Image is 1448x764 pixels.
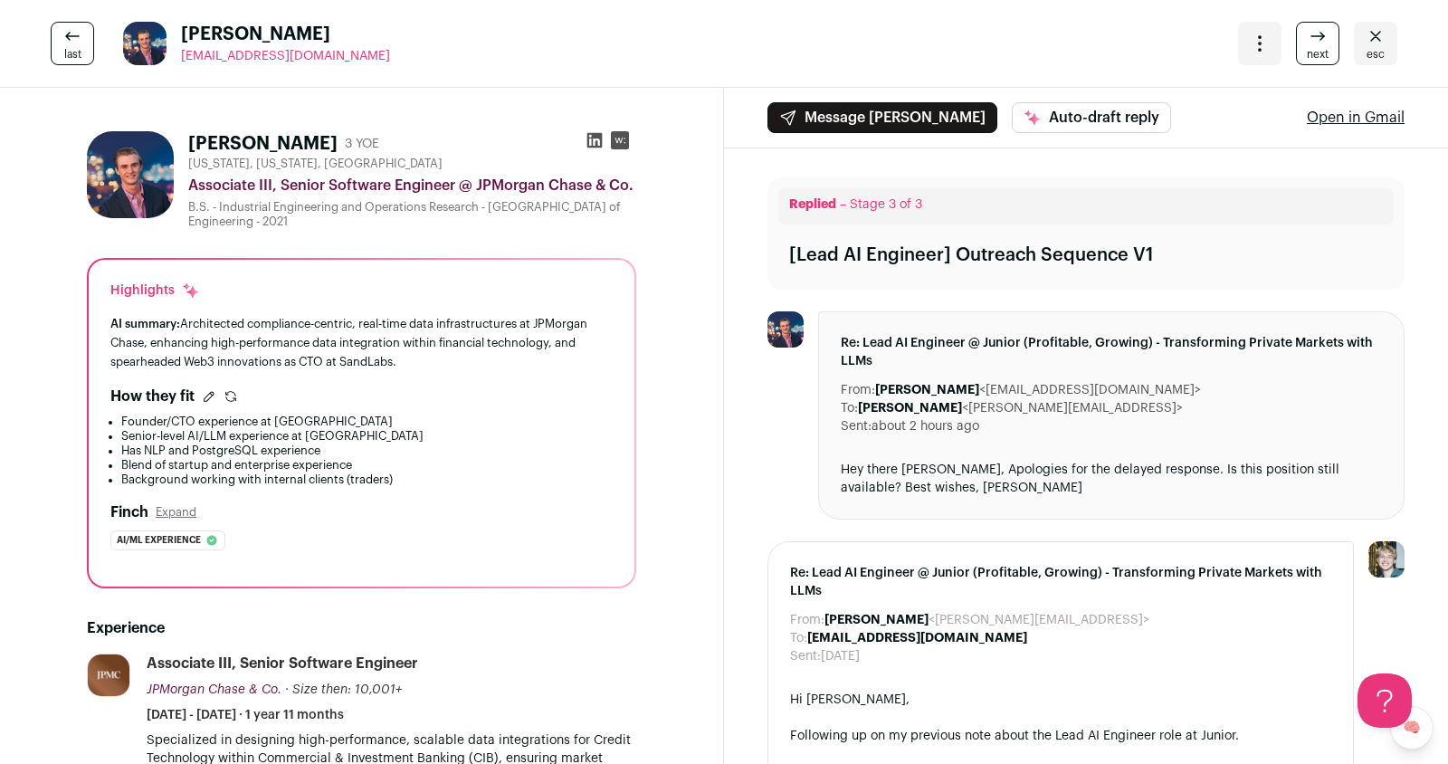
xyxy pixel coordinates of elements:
a: last [51,22,94,65]
h1: [PERSON_NAME] [188,131,338,157]
div: Highlights [110,282,200,300]
div: B.S. - Industrial Engineering and Operations Research - [GEOGRAPHIC_DATA] of Engineering - 2021 [188,200,636,229]
dd: <[EMAIL_ADDRESS][DOMAIN_NAME]> [875,381,1201,399]
dd: <[PERSON_NAME][EMAIL_ADDRESS]> [858,399,1183,417]
span: Replied [789,198,836,211]
dt: Sent: [790,647,821,665]
iframe: Toggle Customer Support [1357,673,1412,728]
img: dbf1e915ae85f37df3404b4c05d486a3b29b5bae2d38654172e6aa14fae6c07c.jpg [88,654,129,696]
div: Hey there [PERSON_NAME], Apologies for the delayed response. Is this position still available? Be... [841,461,1382,497]
span: [US_STATE], [US_STATE], [GEOGRAPHIC_DATA] [188,157,443,171]
div: Architected compliance-centric, real-time data infrastructures at JPMorgan Chase, enhancing high-... [110,314,613,371]
li: Senior-level AI/LLM experience at [GEOGRAPHIC_DATA] [121,429,613,444]
span: next [1307,47,1329,62]
a: next [1296,22,1339,65]
b: [PERSON_NAME] [858,402,962,415]
span: AI summary: [110,318,180,329]
a: [EMAIL_ADDRESS][DOMAIN_NAME] [181,47,390,65]
span: [DATE] - [DATE] · 1 year 11 months [147,706,344,724]
button: Open dropdown [1238,22,1281,65]
button: Expand [156,505,196,520]
a: Open in Gmail [1307,107,1405,129]
span: [PERSON_NAME] [181,22,390,47]
span: Stage 3 of 3 [850,198,922,211]
div: Following up on my previous note about the Lead AI Engineer role at Junior. [790,727,1331,745]
h2: Experience [87,617,636,639]
dt: From: [841,381,875,399]
b: [PERSON_NAME] [875,384,979,396]
span: Ai/ml experience [117,531,201,549]
li: Background working with internal clients (traders) [121,473,613,487]
button: Message [PERSON_NAME] [767,102,997,133]
span: last [64,47,81,62]
dd: <[PERSON_NAME][EMAIL_ADDRESS]> [824,611,1149,629]
span: · Size then: 10,001+ [285,683,402,696]
div: Associate III, Senior Software Engineer [147,654,418,673]
span: Re: Lead AI Engineer @ Junior (Profitable, Growing) - Transforming Private Markets with LLMs [841,334,1382,370]
dt: To: [841,399,858,417]
button: Auto-draft reply [1012,102,1171,133]
dd: [DATE] [821,647,860,665]
span: [EMAIL_ADDRESS][DOMAIN_NAME] [181,50,390,62]
b: [PERSON_NAME] [824,614,929,626]
span: Re: Lead AI Engineer @ Junior (Profitable, Growing) - Transforming Private Markets with LLMs [790,564,1331,600]
img: b4144f2aa56e778c57da525f476b0ac189b6b92fe92a1c684c203f3926911472.jpg [767,311,804,348]
img: 6494470-medium_jpg [1368,541,1405,578]
div: 3 YOE [345,135,379,153]
dd: about 2 hours ago [872,417,979,435]
div: [Lead AI Engineer] Outreach Sequence V1 [789,243,1153,268]
dt: From: [790,611,824,629]
span: – [840,198,846,211]
b: [EMAIL_ADDRESS][DOMAIN_NAME] [807,632,1027,645]
a: Close [1354,22,1397,65]
h2: Finch [110,501,148,523]
span: JPMorgan Chase & Co. [147,683,281,696]
dt: To: [790,629,807,647]
div: Associate III, Senior Software Engineer @ JPMorgan Chase & Co. [188,175,636,196]
img: b4144f2aa56e778c57da525f476b0ac189b6b92fe92a1c684c203f3926911472.jpg [123,22,167,65]
span: esc [1367,47,1385,62]
h2: How they fit [110,386,195,407]
a: 🧠 [1390,706,1434,750]
li: Blend of startup and enterprise experience [121,458,613,473]
dt: Sent: [841,417,872,435]
div: Hi [PERSON_NAME], [790,691,1331,709]
img: b4144f2aa56e778c57da525f476b0ac189b6b92fe92a1c684c203f3926911472.jpg [87,131,174,218]
li: Has NLP and PostgreSQL experience [121,444,613,458]
li: Founder/CTO experience at [GEOGRAPHIC_DATA] [121,415,613,429]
